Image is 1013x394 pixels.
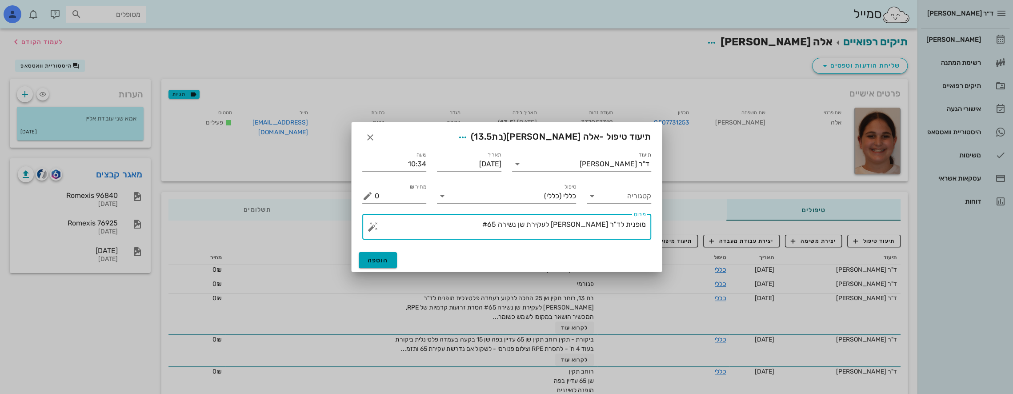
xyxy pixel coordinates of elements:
label: טיפול [565,184,576,190]
span: הוספה [368,257,388,264]
span: 13.5 [474,131,492,142]
button: מחיר ₪ appended action [362,191,373,201]
label: פירוט [634,211,646,218]
div: ד"ר [PERSON_NAME] [580,160,649,168]
span: אלה [PERSON_NAME] [506,131,599,142]
span: (בת ) [471,131,506,142]
button: הוספה [359,252,397,268]
div: תיעודד"ר [PERSON_NAME] [512,157,651,171]
span: כללי [563,192,576,200]
label: תאריך [487,152,501,158]
label: תיעוד [639,152,651,158]
span: (כללי) [544,192,561,200]
label: שעה [416,152,427,158]
span: תיעוד טיפול - [455,129,651,145]
label: מחיר ₪ [410,184,427,190]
